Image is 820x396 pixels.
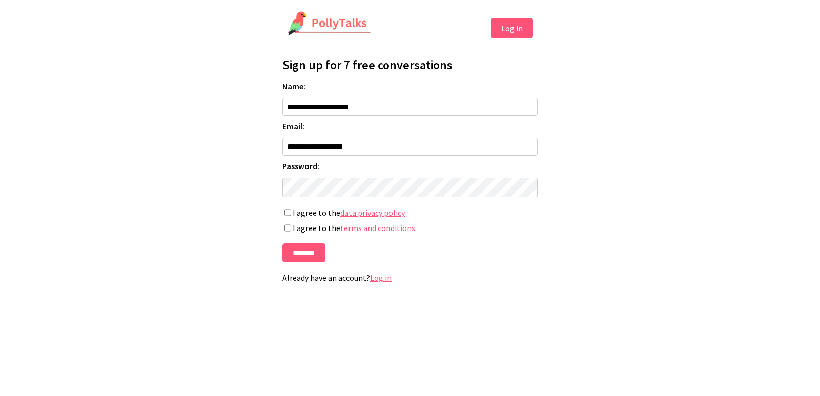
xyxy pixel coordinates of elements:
input: I agree to theterms and conditions [284,224,291,232]
img: PollyTalks Logo [287,11,371,37]
label: I agree to the [282,207,538,218]
input: I agree to thedata privacy policy [284,209,291,216]
a: Log in [370,273,392,283]
label: Name: [282,81,538,91]
h1: Sign up for 7 free conversations [282,57,538,73]
label: I agree to the [282,223,538,233]
a: terms and conditions [340,223,415,233]
label: Password: [282,161,538,171]
a: data privacy policy [340,207,405,218]
p: Already have an account? [282,273,538,283]
button: Log in [491,18,533,38]
label: Email: [282,121,538,131]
